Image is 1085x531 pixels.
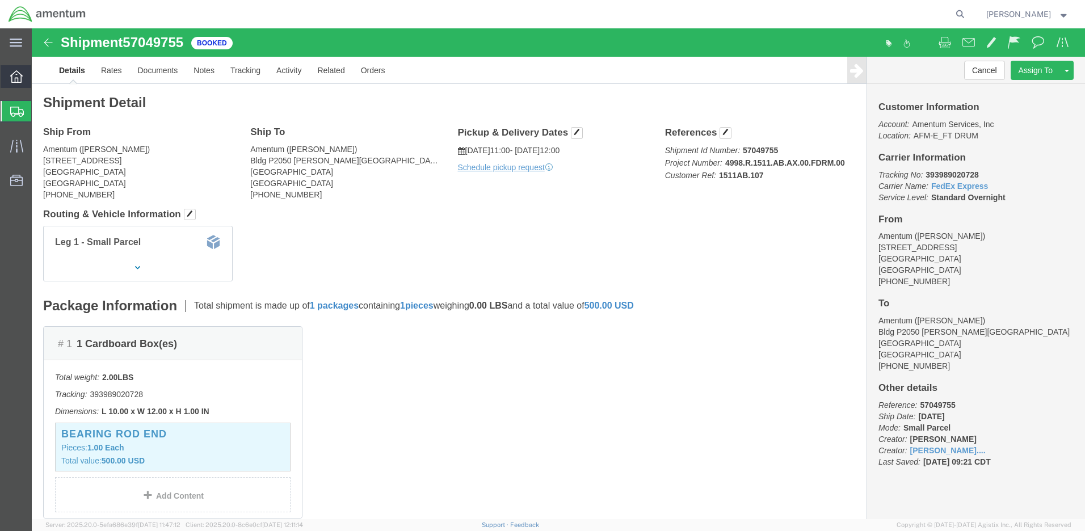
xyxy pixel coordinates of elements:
iframe: FS Legacy Container [32,28,1085,519]
a: Support [482,521,510,528]
button: [PERSON_NAME] [986,7,1070,21]
span: Server: 2025.20.0-5efa686e39f [45,521,180,528]
span: Client: 2025.20.0-8c6e0cf [186,521,303,528]
span: Copyright © [DATE]-[DATE] Agistix Inc., All Rights Reserved [897,520,1071,530]
img: logo [8,6,86,23]
a: Feedback [510,521,539,528]
span: [DATE] 12:11:14 [262,521,303,528]
span: [DATE] 11:47:12 [138,521,180,528]
span: Kyle Recor [986,8,1051,20]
